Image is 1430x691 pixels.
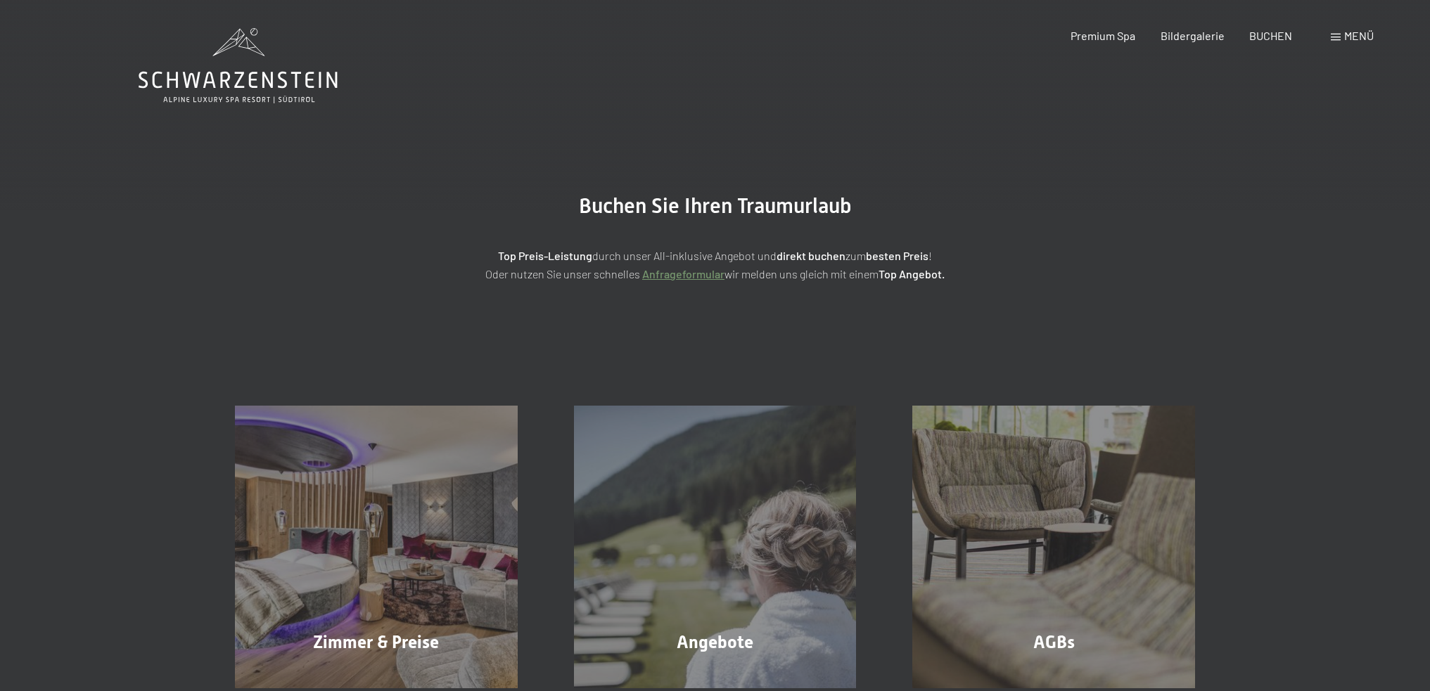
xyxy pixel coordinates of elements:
[1161,29,1225,42] a: Bildergalerie
[546,406,885,688] a: Buchung Angebote
[884,406,1223,688] a: Buchung AGBs
[1033,632,1075,652] span: AGBs
[1344,29,1374,42] span: Menü
[866,249,928,262] strong: besten Preis
[642,267,724,280] a: Anfrageformular
[207,406,546,688] a: Buchung Zimmer & Preise
[1071,29,1135,42] a: Premium Spa
[879,267,945,280] strong: Top Angebot.
[777,249,845,262] strong: direkt buchen
[498,249,592,262] strong: Top Preis-Leistung
[579,193,852,218] span: Buchen Sie Ihren Traumurlaub
[1249,29,1292,42] a: BUCHEN
[313,632,439,652] span: Zimmer & Preise
[364,247,1067,283] p: durch unser All-inklusive Angebot und zum ! Oder nutzen Sie unser schnelles wir melden uns gleich...
[677,632,753,652] span: Angebote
